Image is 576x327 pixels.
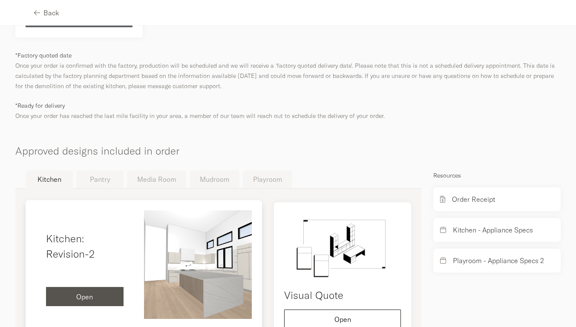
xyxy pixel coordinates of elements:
p: Kitchen - Appliance Specs [453,225,533,235]
p: Resources [433,170,561,181]
button: Playroom [243,170,292,188]
p: Order Receipt [452,194,495,204]
p: Once your order is confirmed with the factory, production will be scheduled and we will receive a... [15,50,561,91]
img: visual-quote.svg [284,212,401,281]
span: Open [334,316,351,323]
button: Mudroom [190,170,239,188]
span: Open [76,293,93,300]
h4: Approved designs included in order [15,130,561,158]
button: Kitchen [26,170,73,189]
button: Media Room [127,170,186,188]
span: *Factory quoted date [15,52,72,59]
p: Playroom - Appliance Specs 2 [453,255,544,266]
button: Open [46,287,124,306]
span: *Ready for delivery [15,102,65,109]
span: Back [43,9,59,16]
button: Back [34,3,59,22]
h4: Kitchen: Revision-2 [46,231,124,261]
h4: Visual Quote [284,287,401,303]
img: A-f82b.png [144,210,252,319]
p: Once your order has reached the last mile facility in your area, a member of our team will reach ... [15,100,561,121]
button: Pantry [76,170,124,188]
